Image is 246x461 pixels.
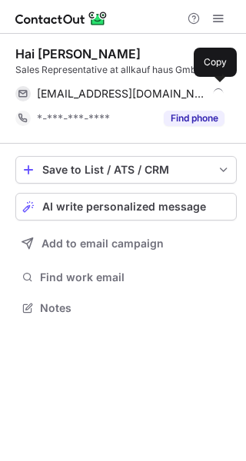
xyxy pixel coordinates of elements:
img: ContactOut v5.3.10 [15,9,108,28]
span: [EMAIL_ADDRESS][DOMAIN_NAME] [37,87,208,101]
button: Add to email campaign [15,230,237,257]
div: Save to List / ATS / CRM [42,164,210,176]
div: Sales Representative at allkauf haus GmbH [15,63,237,77]
button: Reveal Button [164,111,224,126]
div: Hai [PERSON_NAME] [15,46,141,61]
button: Notes [15,297,237,319]
span: AI write personalized message [42,201,206,213]
span: Add to email campaign [42,237,164,250]
span: Find work email [40,270,231,284]
button: AI write personalized message [15,193,237,221]
button: save-profile-one-click [15,156,237,184]
button: Find work email [15,267,237,288]
span: Notes [40,301,231,315]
